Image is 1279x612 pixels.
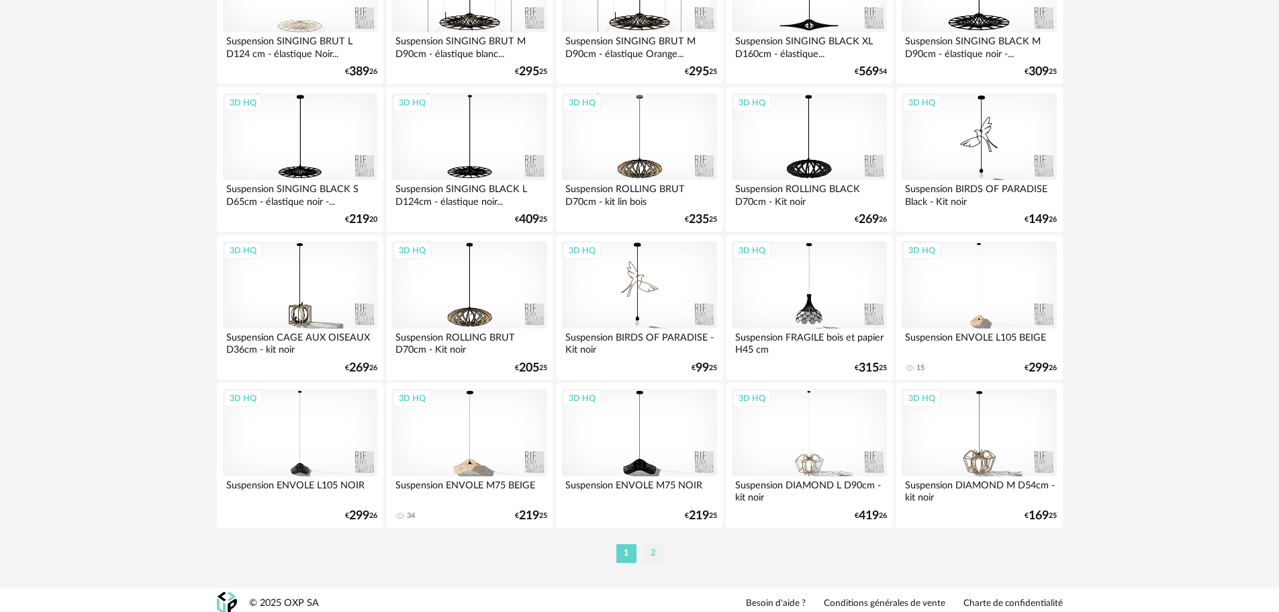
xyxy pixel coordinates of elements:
div: Suspension ROLLING BRUT D70cm - Kit noir [392,329,547,355]
a: 3D HQ Suspension ENVOLE L105 BEIGE 15 €29926 [896,235,1062,380]
div: Suspension SINGING BLACK S D65cm - élastique noir -... [223,180,377,207]
div: € 26 [855,511,887,521]
a: 3D HQ Suspension ENVOLE M75 NOIR €21925 [556,383,722,528]
div: Suspension SINGING BLACK XL D160cm - élastique... [732,32,886,59]
div: 3D HQ [563,242,602,259]
span: 295 [519,67,539,77]
span: 309 [1029,67,1049,77]
div: € 25 [692,363,717,373]
span: 569 [859,67,879,77]
div: 15 [916,363,925,373]
div: Suspension ENVOLE M75 BEIGE [392,476,547,503]
div: € 20 [345,215,377,224]
div: 3D HQ [393,94,432,112]
div: Suspension ROLLING BLACK D70cm - Kit noir [732,180,886,207]
a: 3D HQ Suspension SINGING BLACK L D124cm - élastique noir... €40925 [386,87,553,232]
div: 3D HQ [224,242,263,259]
div: 3D HQ [224,94,263,112]
span: 219 [349,215,369,224]
div: € 26 [345,511,377,521]
div: € 25 [515,67,547,77]
div: € 54 [855,67,887,77]
div: © 2025 OXP SA [249,597,319,610]
div: € 25 [685,215,717,224]
span: 299 [1029,363,1049,373]
div: Suspension CAGE AUX OISEAUX D36cm - kit noir [223,329,377,355]
div: Suspension SINGING BRUT L D124 cm - élastique Noir... [223,32,377,59]
div: Suspension ENVOLE M75 NOIR [562,476,716,503]
a: 3D HQ Suspension BIRDS OF PARADISE - Kit noir €9925 [556,235,722,380]
span: 205 [519,363,539,373]
div: € 25 [1025,511,1057,521]
a: 3D HQ Suspension ENVOLE M75 BEIGE 34 €21925 [386,383,553,528]
div: Suspension SINGING BRUT M D90cm - élastique Orange... [562,32,716,59]
div: € 25 [685,511,717,521]
div: 3D HQ [224,390,263,407]
div: Suspension BIRDS OF PARADISE Black - Kit noir [902,180,1056,207]
div: € 26 [855,215,887,224]
div: Suspension ENVOLE L105 NOIR [223,476,377,503]
a: Besoin d'aide ? [746,598,806,610]
a: 3D HQ Suspension ROLLING BRUT D70cm - kit lin bois €23525 [556,87,722,232]
div: 3D HQ [902,242,941,259]
span: 269 [349,363,369,373]
div: € 25 [1025,67,1057,77]
span: 299 [349,511,369,521]
div: 3D HQ [902,94,941,112]
div: Suspension FRAGILE bois et papier H45 cm [732,329,886,355]
a: 3D HQ Suspension CAGE AUX OISEAUX D36cm - kit noir €26926 [217,235,383,380]
a: 3D HQ Suspension BIRDS OF PARADISE Black - Kit noir €14926 [896,87,1062,232]
div: 3D HQ [563,94,602,112]
span: 419 [859,511,879,521]
span: 99 [696,363,709,373]
span: 295 [689,67,709,77]
a: 3D HQ Suspension DIAMOND L D90cm - kit noir €41926 [726,383,892,528]
span: 169 [1029,511,1049,521]
span: 219 [689,511,709,521]
div: Suspension SINGING BRUT M D90cm - élastique blanc... [392,32,547,59]
div: 3D HQ [732,94,771,112]
div: Suspension DIAMOND L D90cm - kit noir [732,476,886,503]
li: 2 [643,544,663,563]
div: € 25 [515,363,547,373]
span: 219 [519,511,539,521]
div: 34 [407,511,415,521]
a: 3D HQ Suspension DIAMOND M D54cm - kit noir €16925 [896,383,1062,528]
span: 315 [859,363,879,373]
div: € 25 [515,215,547,224]
div: € 25 [685,67,717,77]
div: € 26 [345,363,377,373]
div: Suspension ENVOLE L105 BEIGE [902,329,1056,355]
div: 3D HQ [732,242,771,259]
a: 3D HQ Suspension ENVOLE L105 NOIR €29926 [217,383,383,528]
span: 149 [1029,215,1049,224]
div: € 26 [1025,363,1057,373]
a: Charte de confidentialité [963,598,1063,610]
a: 3D HQ Suspension ROLLING BLACK D70cm - Kit noir €26926 [726,87,892,232]
a: 3D HQ Suspension FRAGILE bois et papier H45 cm €31525 [726,235,892,380]
div: € 26 [345,67,377,77]
div: 3D HQ [393,242,432,259]
a: 3D HQ Suspension ROLLING BRUT D70cm - Kit noir €20525 [386,235,553,380]
div: 3D HQ [563,390,602,407]
div: 3D HQ [393,390,432,407]
div: Suspension DIAMOND M D54cm - kit noir [902,476,1056,503]
div: Suspension SINGING BLACK L D124cm - élastique noir... [392,180,547,207]
span: 235 [689,215,709,224]
li: 1 [616,544,636,563]
a: Conditions générales de vente [824,598,945,610]
span: 389 [349,67,369,77]
div: € 25 [515,511,547,521]
div: Suspension ROLLING BRUT D70cm - kit lin bois [562,180,716,207]
div: Suspension SINGING BLACK M D90cm - élastique noir -... [902,32,1056,59]
span: 409 [519,215,539,224]
a: 3D HQ Suspension SINGING BLACK S D65cm - élastique noir -... €21920 [217,87,383,232]
div: Suspension BIRDS OF PARADISE - Kit noir [562,329,716,355]
span: 269 [859,215,879,224]
div: € 25 [855,363,887,373]
div: 3D HQ [902,390,941,407]
div: € 26 [1025,215,1057,224]
div: 3D HQ [732,390,771,407]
